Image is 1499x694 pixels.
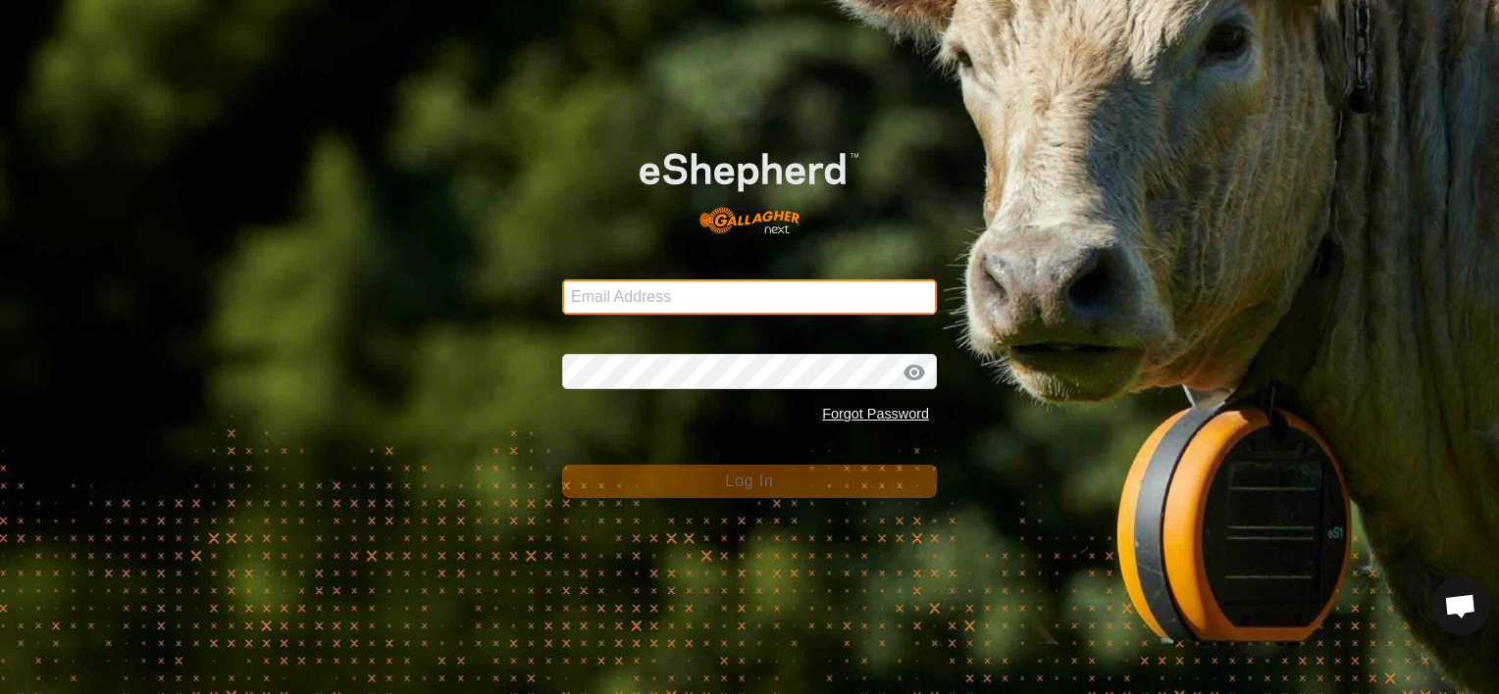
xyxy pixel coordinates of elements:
[562,279,937,315] input: Email Address
[822,406,929,421] a: Forgot Password
[599,122,900,249] img: E-shepherd Logo
[1431,576,1490,635] div: Open chat
[562,465,937,498] button: Log In
[725,472,773,489] span: Log In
